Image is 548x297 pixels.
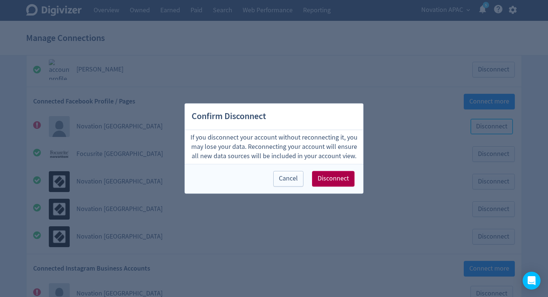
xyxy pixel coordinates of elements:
[279,176,298,182] span: Cancel
[312,171,355,187] button: Disconnect
[318,176,349,182] span: Disconnect
[185,103,363,130] h2: Confirm Disconnect
[523,272,541,290] div: Open Intercom Messenger
[188,133,360,161] p: If you disconnect your account without reconnecting it, you may lose your data. Reconnecting your...
[273,171,303,187] button: Cancel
